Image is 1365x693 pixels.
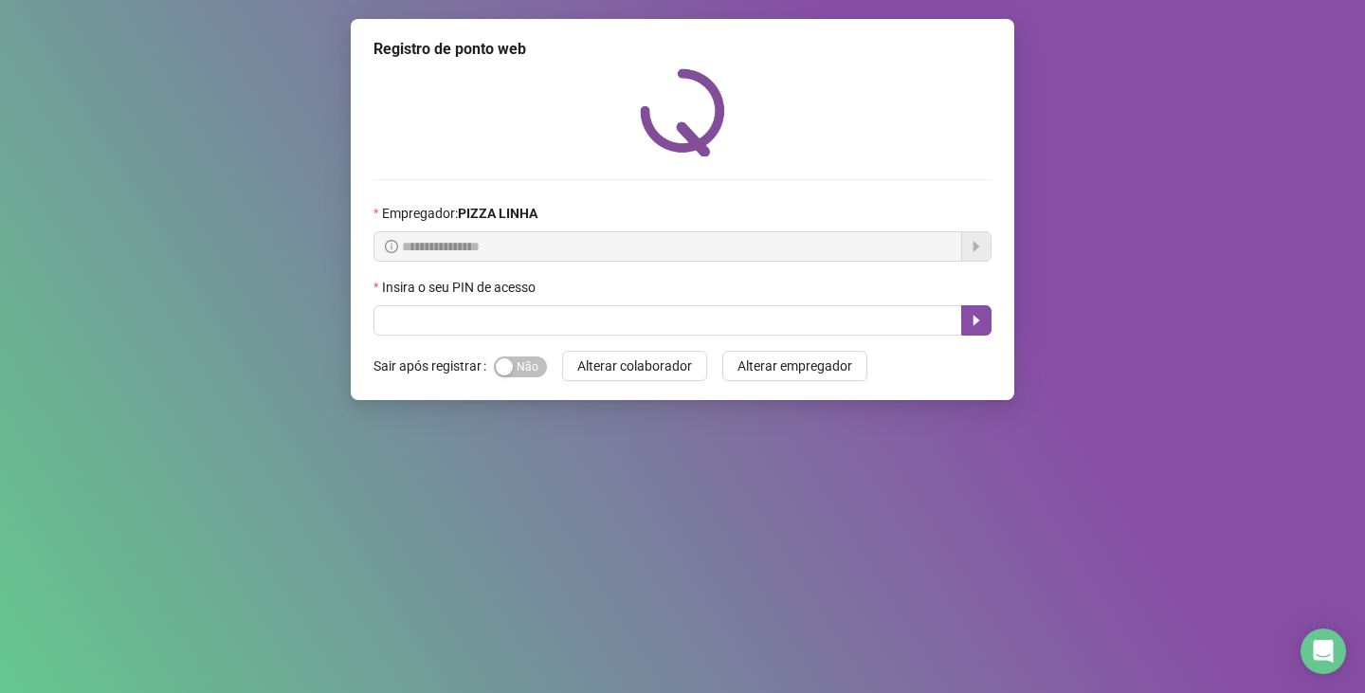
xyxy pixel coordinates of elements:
[722,351,867,381] button: Alterar empregador
[382,203,537,224] span: Empregador :
[1301,629,1346,674] div: Open Intercom Messenger
[458,206,537,221] strong: PIZZA LINHA
[562,351,707,381] button: Alterar colaborador
[577,356,692,376] span: Alterar colaborador
[969,313,984,328] span: caret-right
[385,240,398,253] span: info-circle
[737,356,852,376] span: Alterar empregador
[373,351,494,381] label: Sair após registrar
[373,277,548,298] label: Insira o seu PIN de acesso
[373,38,992,61] div: Registro de ponto web
[640,68,725,156] img: QRPoint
